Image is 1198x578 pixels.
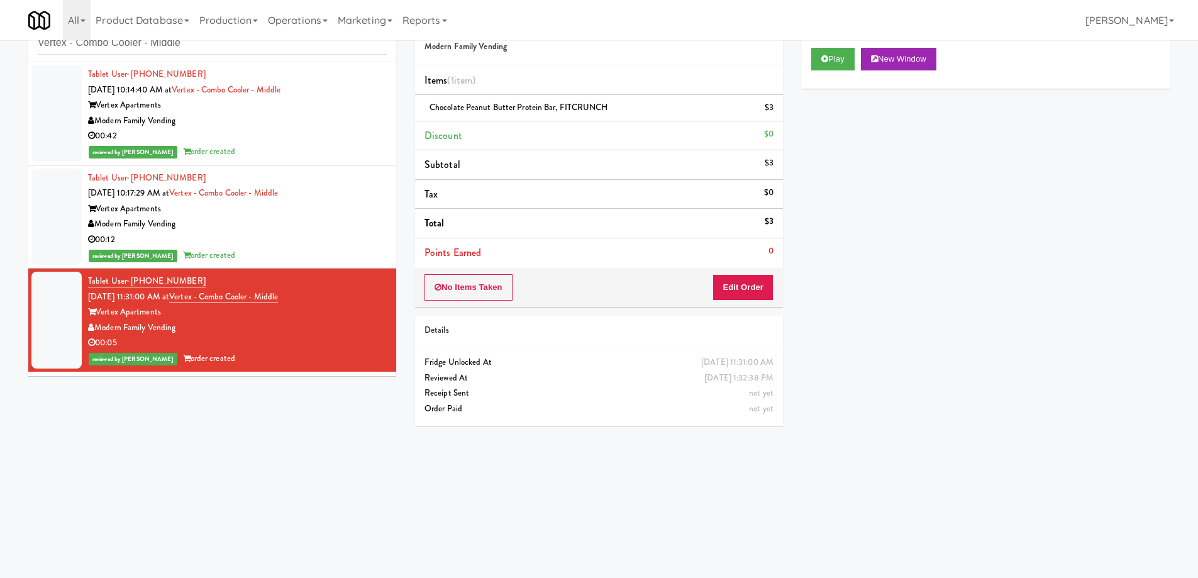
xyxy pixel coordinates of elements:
[749,387,774,399] span: not yet
[88,291,169,303] span: [DATE] 11:31:00 AM at
[88,172,206,184] a: Tablet User· [PHONE_NUMBER]
[88,187,169,199] span: [DATE] 10:17:29 AM at
[430,101,608,113] span: Chocolate Peanut Butter Protein Bar, FITCRUNCH
[811,48,855,70] button: Play
[88,275,206,287] a: Tablet User· [PHONE_NUMBER]
[88,113,387,129] div: Modern Family Vending
[127,68,206,80] span: · [PHONE_NUMBER]
[424,323,774,338] div: Details
[28,9,50,31] img: Micromart
[861,48,936,70] button: New Window
[88,320,387,336] div: Modern Family Vending
[454,73,472,87] ng-pluralize: item
[183,352,235,364] span: order created
[89,250,177,262] span: reviewed by [PERSON_NAME]
[424,401,774,417] div: Order Paid
[88,232,387,248] div: 00:12
[424,274,513,301] button: No Items Taken
[424,73,475,87] span: Items
[764,126,774,142] div: $0
[169,187,278,199] a: Vertex - Combo Cooler - Middle
[424,187,438,201] span: Tax
[28,165,396,269] li: Tablet User· [PHONE_NUMBER][DATE] 10:17:29 AM atVertex - Combo Cooler - MiddleVertex ApartmentsMo...
[713,274,774,301] button: Edit Order
[424,355,774,370] div: Fridge Unlocked At
[749,403,774,414] span: not yet
[183,145,235,157] span: order created
[701,355,774,370] div: [DATE] 11:31:00 AM
[765,100,774,116] div: $3
[169,291,278,303] a: Vertex - Combo Cooler - Middle
[88,201,387,217] div: Vertex Apartments
[764,185,774,201] div: $0
[127,172,206,184] span: · [PHONE_NUMBER]
[89,146,177,158] span: reviewed by [PERSON_NAME]
[88,128,387,144] div: 00:42
[424,386,774,401] div: Receipt Sent
[183,249,235,261] span: order created
[424,370,774,386] div: Reviewed At
[424,128,462,143] span: Discount
[447,73,475,87] span: (1 )
[38,31,387,55] input: Search vision orders
[424,42,774,52] h5: Modern Family Vending
[89,353,177,365] span: reviewed by [PERSON_NAME]
[28,62,396,165] li: Tablet User· [PHONE_NUMBER][DATE] 10:14:40 AM atVertex - Combo Cooler - MiddleVertex ApartmentsMo...
[88,68,206,80] a: Tablet User· [PHONE_NUMBER]
[28,269,396,372] li: Tablet User· [PHONE_NUMBER][DATE] 11:31:00 AM atVertex - Combo Cooler - MiddleVertex ApartmentsMo...
[424,245,481,260] span: Points Earned
[424,157,460,172] span: Subtotal
[424,216,445,230] span: Total
[704,370,774,386] div: [DATE] 1:32:38 PM
[768,243,774,259] div: 0
[765,214,774,230] div: $3
[765,155,774,171] div: $3
[127,275,206,287] span: · [PHONE_NUMBER]
[88,335,387,351] div: 00:05
[88,304,387,320] div: Vertex Apartments
[88,216,387,232] div: Modern Family Vending
[88,97,387,113] div: Vertex Apartments
[172,84,280,96] a: Vertex - Combo Cooler - Middle
[88,84,172,96] span: [DATE] 10:14:40 AM at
